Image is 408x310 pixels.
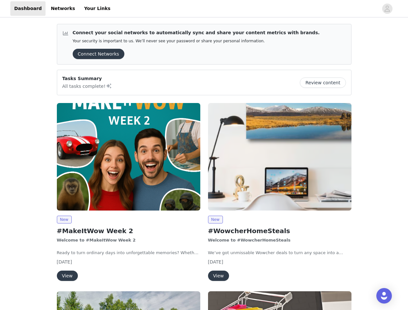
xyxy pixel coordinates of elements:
[47,1,79,16] a: Networks
[208,274,229,278] a: View
[73,49,124,59] button: Connect Networks
[10,1,46,16] a: Dashboard
[73,29,320,36] p: Connect your social networks to automatically sync and share your content metrics with brands.
[57,226,200,236] h2: #MakeItWow Week 2
[208,250,351,256] p: We’ve got unmissable Wowcher deals to turn any space into a summer haven without breaking the bank.
[62,75,112,82] p: Tasks Summary
[376,288,392,304] div: Open Intercom Messenger
[80,1,114,16] a: Your Links
[384,4,390,14] div: avatar
[208,216,223,223] span: New
[73,39,320,44] p: Your security is important to us. We’ll never see your password or share your personal information.
[57,250,200,256] p: Ready to turn ordinary days into unforgettable memories? Whether you’re chasing thrills, enjoying...
[57,274,78,278] a: View
[57,259,72,264] span: [DATE]
[208,226,351,236] h2: #WowcherHomeSteals
[57,238,136,243] strong: Welcome to #MakeItWow Week 2
[208,238,291,243] strong: Welcome to #WowcherHomeSteals
[300,77,346,88] button: Review content
[62,82,112,90] p: All tasks complete!
[57,216,72,223] span: New
[208,103,351,211] img: wowcher.co.uk
[208,259,223,264] span: [DATE]
[57,271,78,281] button: View
[208,271,229,281] button: View
[57,103,200,211] img: wowcher.co.uk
